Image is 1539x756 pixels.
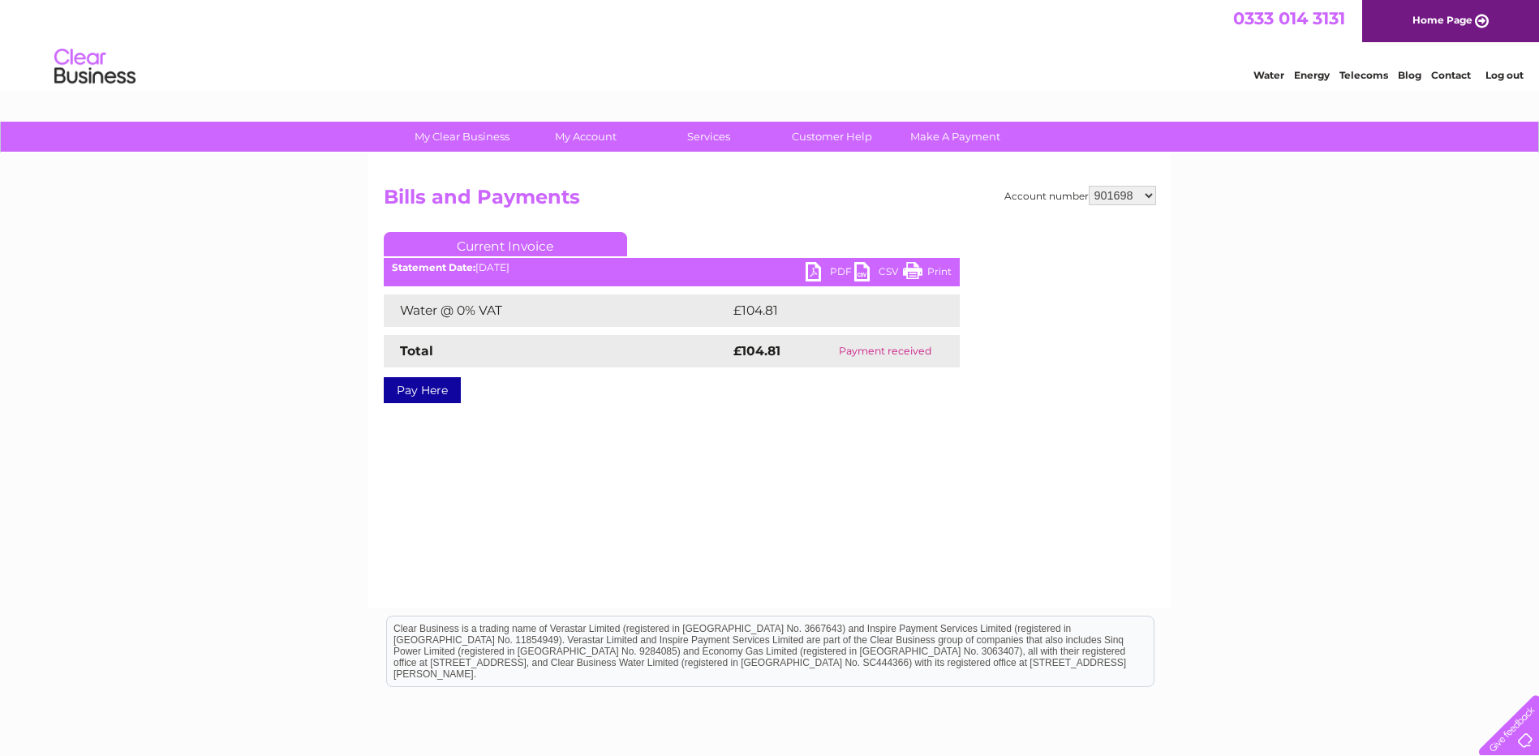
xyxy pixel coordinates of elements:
a: My Account [518,122,652,152]
div: Clear Business is a trading name of Verastar Limited (registered in [GEOGRAPHIC_DATA] No. 3667643... [387,9,1154,79]
a: Make A Payment [888,122,1022,152]
td: Payment received [810,335,959,367]
div: [DATE] [384,262,960,273]
a: Log out [1485,69,1524,81]
a: CSV [854,262,903,286]
strong: Total [400,343,433,359]
img: logo.png [54,42,136,92]
a: Current Invoice [384,232,627,256]
a: Pay Here [384,377,461,403]
a: Telecoms [1339,69,1388,81]
strong: £104.81 [733,343,780,359]
a: Print [903,262,952,286]
a: Customer Help [765,122,899,152]
h2: Bills and Payments [384,186,1156,217]
a: Blog [1398,69,1421,81]
b: Statement Date: [392,261,475,273]
div: Account number [1004,186,1156,205]
a: PDF [806,262,854,286]
td: £104.81 [729,294,929,327]
a: 0333 014 3131 [1233,8,1345,28]
a: Services [642,122,776,152]
a: Energy [1294,69,1330,81]
a: My Clear Business [395,122,529,152]
td: Water @ 0% VAT [384,294,729,327]
a: Water [1253,69,1284,81]
a: Contact [1431,69,1471,81]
